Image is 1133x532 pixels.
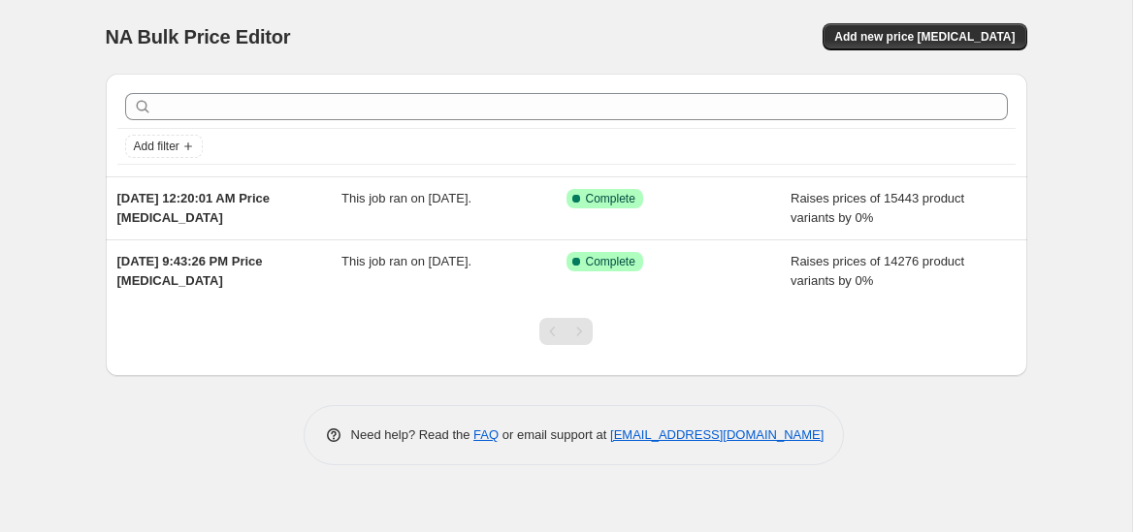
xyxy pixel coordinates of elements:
[473,427,499,442] a: FAQ
[539,318,593,345] nav: Pagination
[610,427,824,442] a: [EMAIL_ADDRESS][DOMAIN_NAME]
[791,191,964,225] span: Raises prices of 15443 product variants by 0%
[117,191,271,225] span: [DATE] 12:20:01 AM Price [MEDICAL_DATA]
[341,254,471,268] span: This job ran on [DATE].
[791,254,964,288] span: Raises prices of 14276 product variants by 0%
[823,23,1026,50] button: Add new price [MEDICAL_DATA]
[586,254,635,269] span: Complete
[341,191,471,205] span: This job ran on [DATE].
[351,427,474,442] span: Need help? Read the
[499,427,610,442] span: or email support at
[117,254,263,288] span: [DATE] 9:43:26 PM Price [MEDICAL_DATA]
[134,139,179,154] span: Add filter
[586,191,635,206] span: Complete
[125,135,203,158] button: Add filter
[106,26,291,47] span: NA Bulk Price Editor
[834,29,1015,45] span: Add new price [MEDICAL_DATA]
